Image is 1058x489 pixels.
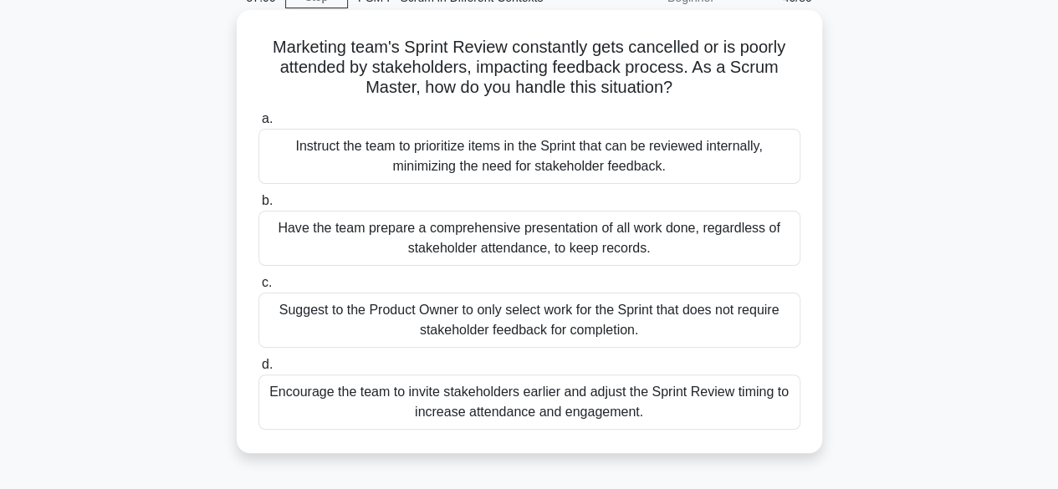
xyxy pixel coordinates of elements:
[262,193,273,207] span: b.
[258,293,800,348] div: Suggest to the Product Owner to only select work for the Sprint that does not require stakeholder...
[258,374,800,430] div: Encourage the team to invite stakeholders earlier and adjust the Sprint Review timing to increase...
[262,275,272,289] span: c.
[257,37,802,99] h5: Marketing team's Sprint Review constantly gets cancelled or is poorly attended by stakeholders, i...
[258,211,800,266] div: Have the team prepare a comprehensive presentation of all work done, regardless of stakeholder at...
[258,129,800,184] div: Instruct the team to prioritize items in the Sprint that can be reviewed internally, minimizing t...
[262,111,273,125] span: a.
[262,357,273,371] span: d.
